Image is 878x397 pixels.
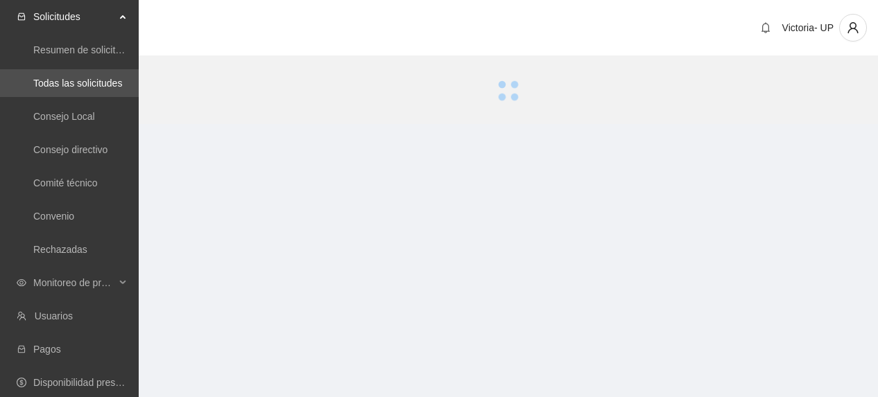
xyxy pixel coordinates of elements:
[33,111,95,122] a: Consejo Local
[840,21,866,34] span: user
[755,17,777,39] button: bell
[839,14,867,42] button: user
[33,269,115,297] span: Monitoreo de proyectos
[33,211,74,222] a: Convenio
[33,177,98,188] a: Comité técnico
[17,12,26,21] span: inbox
[782,22,834,33] span: Victoria- UP
[33,44,189,55] a: Resumen de solicitudes por aprobar
[33,3,115,30] span: Solicitudes
[33,144,107,155] a: Consejo directivo
[33,377,152,388] a: Disponibilidad presupuestal
[33,344,61,355] a: Pagos
[17,278,26,288] span: eye
[35,310,73,321] a: Usuarios
[33,78,122,89] a: Todas las solicitudes
[33,244,87,255] a: Rechazadas
[755,22,776,33] span: bell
